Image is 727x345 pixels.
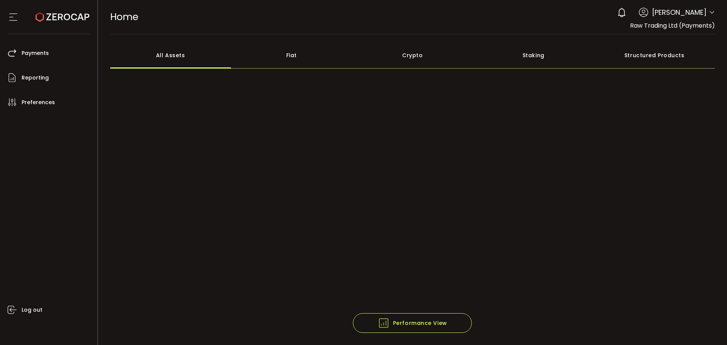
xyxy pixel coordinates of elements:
div: Crypto [352,42,473,69]
span: Reporting [22,72,49,83]
button: Performance View [353,313,472,333]
span: Payments [22,48,49,59]
span: Preferences [22,97,55,108]
iframe: Chat Widget [689,309,727,345]
div: Structured Products [594,42,715,69]
div: Staking [473,42,594,69]
span: [PERSON_NAME] [652,7,707,17]
span: Performance View [378,317,447,329]
span: Raw Trading Ltd (Payments) [630,21,715,30]
div: All Assets [110,42,231,69]
span: Log out [22,304,42,315]
span: Home [110,10,138,23]
div: Fiat [231,42,352,69]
